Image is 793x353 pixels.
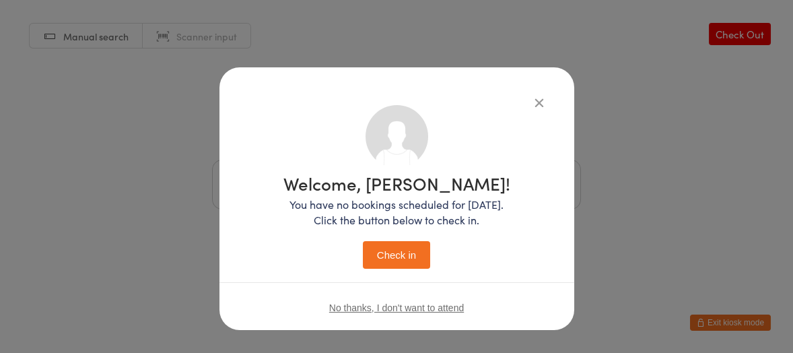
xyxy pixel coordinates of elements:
img: no_photo.png [366,105,428,168]
p: You have no bookings scheduled for [DATE]. Click the button below to check in. [283,197,510,228]
button: No thanks, I don't want to attend [329,302,464,313]
button: Check in [363,241,430,269]
h1: Welcome, [PERSON_NAME]! [283,174,510,192]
